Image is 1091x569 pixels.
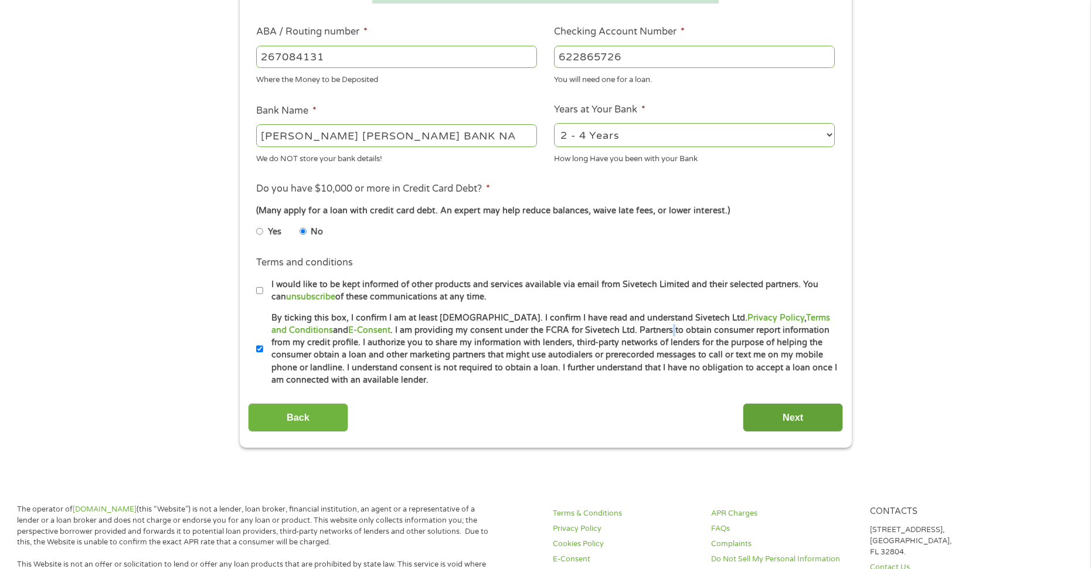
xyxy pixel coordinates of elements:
div: (Many apply for a loan with credit card debt. An expert may help reduce balances, waive late fees... [256,205,834,217]
div: We do NOT store your bank details! [256,149,537,165]
label: Years at Your Bank [554,104,645,116]
h4: Contacts [870,506,1014,517]
label: By ticking this box, I confirm I am at least [DEMOGRAPHIC_DATA]. I confirm I have read and unders... [263,312,838,387]
label: Yes [268,226,281,238]
p: [STREET_ADDRESS], [GEOGRAPHIC_DATA], FL 32804. [870,524,1014,558]
label: Terms and conditions [256,257,353,269]
label: No [311,226,323,238]
input: Back [248,403,348,432]
a: Do Not Sell My Personal Information [711,554,855,565]
label: Bank Name [256,105,317,117]
div: You will need one for a loan. [554,70,835,86]
a: APR Charges [711,508,855,519]
a: [DOMAIN_NAME] [73,505,137,514]
a: Privacy Policy [747,313,804,323]
div: Where the Money to be Deposited [256,70,537,86]
a: E-Consent [348,325,390,335]
div: How long Have you been with your Bank [554,149,835,165]
label: I would like to be kept informed of other products and services available via email from Sivetech... [263,278,838,304]
a: Cookies Policy [553,539,697,550]
a: unsubscribe [286,292,335,302]
a: Complaints [711,539,855,550]
a: E-Consent [553,554,697,565]
a: FAQs [711,523,855,534]
label: Checking Account Number [554,26,685,38]
label: ABA / Routing number [256,26,368,38]
input: Next [743,403,843,432]
a: Terms and Conditions [271,313,830,335]
input: 263177916 [256,46,537,68]
a: Terms & Conditions [553,508,697,519]
a: Privacy Policy [553,523,697,534]
input: 345634636 [554,46,835,68]
label: Do you have $10,000 or more in Credit Card Debt? [256,183,490,195]
p: The operator of (this “Website”) is not a lender, loan broker, financial institution, an agent or... [17,504,493,548]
